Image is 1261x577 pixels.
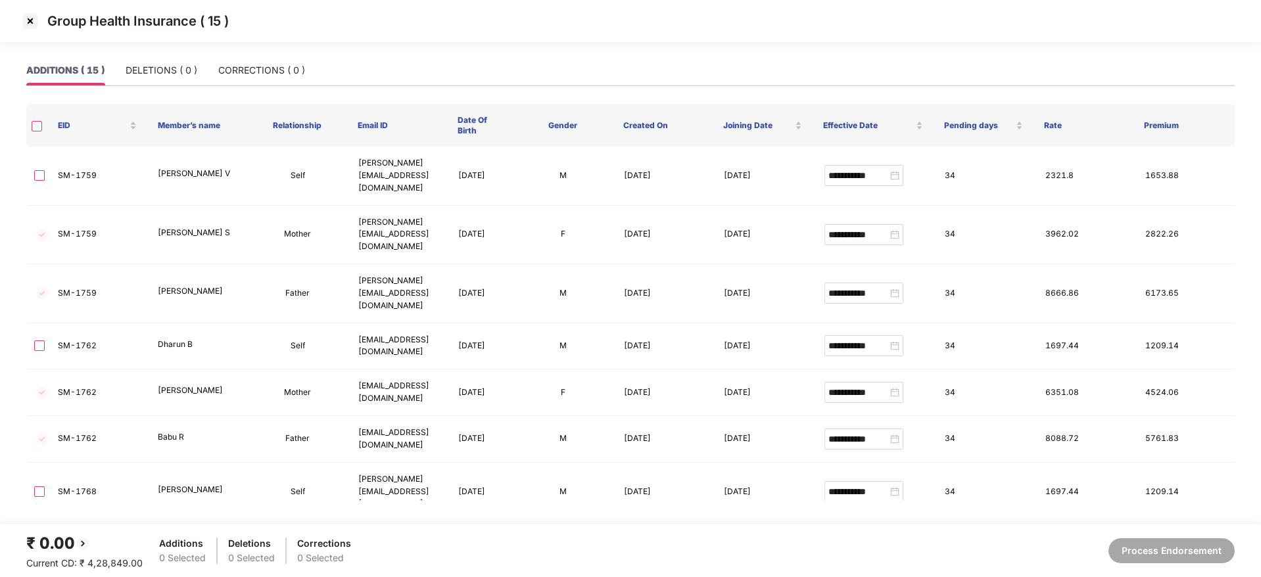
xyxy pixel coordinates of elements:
td: [DATE] [713,369,813,416]
td: 1697.44 [1035,323,1135,370]
th: Date Of Birth [447,104,513,147]
td: M [513,416,613,463]
div: ₹ 0.00 [26,531,143,556]
td: [DATE] [613,369,713,416]
td: 1653.88 [1135,147,1235,206]
img: svg+xml;base64,PHN2ZyBpZD0iVGljay0zMngzMiIgeG1sbnM9Imh0dHA6Ly93d3cudzMub3JnLzIwMDAvc3ZnIiB3aWR0aD... [34,285,50,301]
td: F [513,206,613,265]
td: [DATE] [713,147,813,206]
p: Dharun B [158,338,237,351]
td: [DATE] [613,264,713,323]
td: Self [247,147,347,206]
button: Process Endorsement [1108,538,1235,563]
td: SM-1762 [47,369,147,416]
td: [DATE] [613,463,713,522]
td: [DATE] [713,323,813,370]
td: 34 [934,369,1034,416]
div: Additions [159,536,206,551]
div: Corrections [297,536,351,551]
td: 3962.02 [1035,206,1135,265]
img: svg+xml;base64,PHN2ZyBpZD0iVGljay0zMngzMiIgeG1sbnM9Imh0dHA6Ly93d3cudzMub3JnLzIwMDAvc3ZnIiB3aWR0aD... [34,227,50,242]
td: 2822.26 [1135,206,1235,265]
td: M [513,463,613,522]
span: Joining Date [723,120,792,131]
td: 8666.86 [1035,264,1135,323]
p: Group Health Insurance ( 15 ) [47,13,229,29]
td: 5761.83 [1135,416,1235,463]
p: [PERSON_NAME] V [158,168,237,180]
td: 4524.06 [1135,369,1235,416]
td: M [513,264,613,323]
td: SM-1768 [47,463,147,522]
td: 6351.08 [1035,369,1135,416]
td: [EMAIL_ADDRESS][DOMAIN_NAME] [348,416,448,463]
td: [PERSON_NAME][EMAIL_ADDRESS][DOMAIN_NAME] [348,264,448,323]
td: [DATE] [713,264,813,323]
td: [DATE] [448,369,513,416]
th: Gender [513,104,613,147]
td: [DATE] [713,206,813,265]
td: 8088.72 [1035,416,1135,463]
span: Current CD: ₹ 4,28,849.00 [26,557,143,568]
span: Effective Date [823,120,913,131]
td: Father [247,264,347,323]
th: Joining Date [713,104,813,147]
td: [DATE] [448,264,513,323]
td: [PERSON_NAME][EMAIL_ADDRESS][DOMAIN_NAME] [348,463,448,522]
div: 0 Selected [297,551,351,565]
td: Self [247,323,347,370]
td: [DATE] [613,323,713,370]
td: [DATE] [448,416,513,463]
td: Father [247,416,347,463]
td: SM-1762 [47,323,147,370]
td: 6173.65 [1135,264,1235,323]
td: Mother [247,206,347,265]
td: 34 [934,323,1034,370]
td: [DATE] [613,416,713,463]
td: [EMAIL_ADDRESS][DOMAIN_NAME] [348,323,448,370]
img: svg+xml;base64,PHN2ZyBpZD0iQ3Jvc3MtMzJ4MzIiIHhtbG5zPSJodHRwOi8vd3d3LnczLm9yZy8yMDAwL3N2ZyIgd2lkdG... [20,11,41,32]
p: [PERSON_NAME] [158,484,237,496]
th: Created On [613,104,713,147]
div: CORRECTIONS ( 0 ) [218,63,305,78]
td: [PERSON_NAME][EMAIL_ADDRESS][DOMAIN_NAME] [348,206,448,265]
img: svg+xml;base64,PHN2ZyBpZD0iVGljay0zMngzMiIgeG1sbnM9Imh0dHA6Ly93d3cudzMub3JnLzIwMDAvc3ZnIiB3aWR0aD... [34,431,50,447]
td: 34 [934,147,1034,206]
th: Email ID [347,104,447,147]
td: [DATE] [613,147,713,206]
div: ADDITIONS ( 15 ) [26,63,105,78]
td: [DATE] [448,323,513,370]
p: Babu R [158,431,237,444]
td: 34 [934,264,1034,323]
td: 1697.44 [1035,463,1135,522]
td: [DATE] [448,206,513,265]
td: 34 [934,416,1034,463]
img: svg+xml;base64,PHN2ZyBpZD0iVGljay0zMngzMiIgeG1sbnM9Imh0dHA6Ly93d3cudzMub3JnLzIwMDAvc3ZnIiB3aWR0aD... [34,384,50,400]
td: [DATE] [713,463,813,522]
div: 0 Selected [228,551,275,565]
td: [DATE] [613,206,713,265]
th: Premium [1133,104,1233,147]
th: Pending days [934,104,1034,147]
p: [PERSON_NAME] S [158,227,237,239]
td: [DATE] [448,147,513,206]
td: Mother [247,369,347,416]
td: [DATE] [713,416,813,463]
th: Effective Date [813,104,934,147]
td: SM-1759 [47,264,147,323]
td: [EMAIL_ADDRESS][DOMAIN_NAME] [348,369,448,416]
td: M [513,323,613,370]
td: F [513,369,613,416]
img: svg+xml;base64,PHN2ZyBpZD0iQmFjay0yMHgyMCIgeG1sbnM9Imh0dHA6Ly93d3cudzMub3JnLzIwMDAvc3ZnIiB3aWR0aD... [75,536,91,551]
span: EID [58,120,127,131]
td: 34 [934,206,1034,265]
td: SM-1759 [47,206,147,265]
td: M [513,147,613,206]
td: 1209.14 [1135,323,1235,370]
div: 0 Selected [159,551,206,565]
span: Pending days [944,120,1013,131]
th: Relationship [247,104,347,147]
th: EID [47,104,147,147]
th: Rate [1034,104,1133,147]
td: 2321.8 [1035,147,1135,206]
